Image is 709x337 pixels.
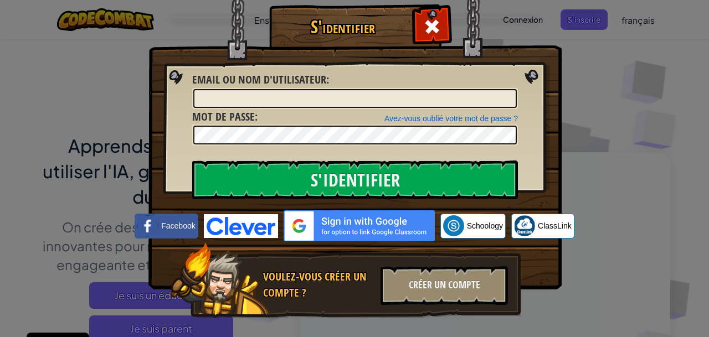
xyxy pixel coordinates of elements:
a: Avez-vous oublié votre mot de passe ? [384,114,518,123]
h1: S'identifier [272,17,413,37]
input: S'identifier [192,160,518,199]
span: Mot de passe [192,109,255,124]
div: Créer un compte [381,266,508,305]
img: facebook_small.png [137,215,158,236]
span: Facebook [161,220,195,231]
label: : [192,72,329,88]
span: ClassLink [538,220,572,231]
span: Schoology [467,220,503,231]
label: : [192,109,258,125]
img: clever-logo-blue.png [204,214,278,238]
img: gplus_sso_button2.svg [284,210,435,241]
span: Email ou nom d'utilisateur [192,72,326,87]
div: Voulez-vous créer un compte ? [263,269,374,300]
img: classlink-logo-small.png [514,215,535,236]
img: schoology.png [443,215,464,236]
